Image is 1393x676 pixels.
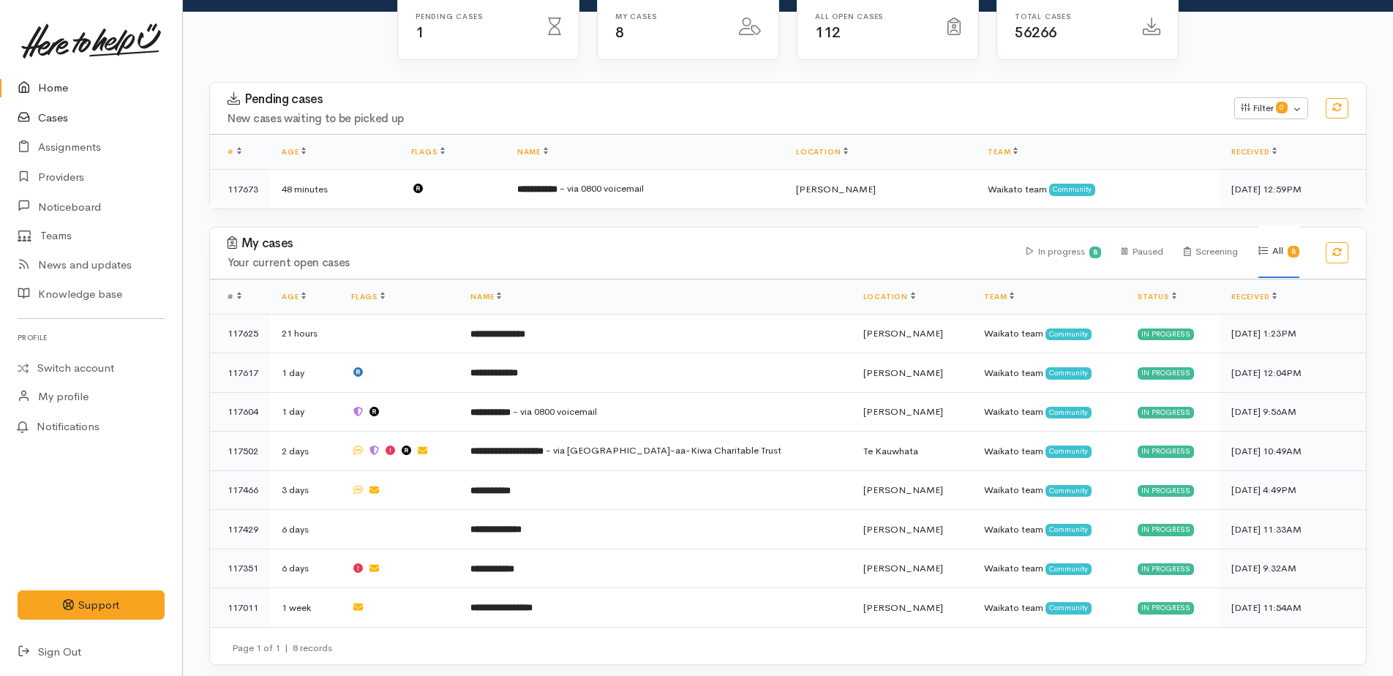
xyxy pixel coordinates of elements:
td: 2 days [270,432,339,471]
button: Filter0 [1234,97,1308,119]
td: 117604 [210,392,270,432]
span: [PERSON_NAME] [863,562,943,574]
span: [PERSON_NAME] [863,327,943,339]
span: - via 0800 voicemail [560,182,644,195]
a: Status [1138,292,1176,301]
div: All [1258,225,1299,278]
span: 112 [815,23,841,42]
span: [PERSON_NAME] [863,601,943,614]
span: 56266 [1015,23,1057,42]
span: [PERSON_NAME] [796,183,876,195]
td: [DATE] 9:32AM [1220,549,1366,588]
td: [DATE] 11:33AM [1220,510,1366,549]
a: # [228,147,241,157]
h4: New cases waiting to be picked up [228,113,1217,125]
td: [DATE] 11:54AM [1220,588,1366,627]
td: Waikato team [972,588,1126,627]
span: [PERSON_NAME] [863,405,943,418]
h3: My cases [228,236,1009,251]
td: Waikato team [972,392,1126,432]
a: Team [988,147,1018,157]
td: 6 days [270,549,339,588]
button: Support [18,590,165,620]
a: Name [517,147,548,157]
td: [DATE] 12:04PM [1220,353,1366,393]
td: 117617 [210,353,270,393]
div: In progress [1138,407,1194,418]
a: Location [796,147,848,157]
span: Community [1045,446,1092,457]
div: In progress [1138,485,1194,497]
span: Community [1049,184,1095,195]
span: 8 [615,23,624,42]
td: 117466 [210,470,270,510]
small: Page 1 of 1 8 records [232,642,332,654]
span: Community [1045,524,1092,536]
td: 117625 [210,314,270,353]
td: 48 minutes [270,170,399,209]
a: Location [863,292,915,301]
td: Waikato team [972,353,1126,393]
div: In progress [1138,367,1194,379]
span: 1 [416,23,424,42]
span: [PERSON_NAME] [863,367,943,379]
a: Flags [351,292,385,301]
h6: My cases [615,12,721,20]
a: Name [470,292,501,301]
a: Flags [411,147,445,157]
div: In progress [1026,226,1102,278]
td: Waikato team [972,432,1126,471]
td: 1 day [270,392,339,432]
span: Community [1045,407,1092,418]
span: Community [1045,367,1092,379]
span: Community [1045,602,1092,614]
span: 0 [1276,102,1288,113]
h6: All Open cases [815,12,930,20]
div: Paused [1122,226,1163,278]
b: 8 [1093,247,1097,257]
td: Waikato team [976,170,1220,209]
span: Te Kauwhata [863,445,918,457]
div: In progress [1138,602,1194,614]
td: [DATE] 1:23PM [1220,314,1366,353]
div: In progress [1138,328,1194,340]
a: Age [282,292,306,301]
td: [DATE] 9:56AM [1220,392,1366,432]
div: In progress [1138,563,1194,575]
td: 1 day [270,353,339,393]
td: 117351 [210,549,270,588]
a: Received [1231,292,1277,301]
div: In progress [1138,446,1194,457]
td: 117673 [210,170,270,209]
td: Waikato team [972,549,1126,588]
span: Community [1045,485,1092,497]
td: Waikato team [972,470,1126,510]
td: [DATE] 12:59PM [1220,170,1366,209]
span: - via 0800 voicemail [513,405,597,418]
a: Team [984,292,1014,301]
td: Waikato team [972,510,1126,549]
span: Community [1045,563,1092,575]
span: [PERSON_NAME] [863,523,943,536]
span: # [228,292,241,301]
td: Waikato team [972,314,1126,353]
span: | [285,642,288,654]
span: [PERSON_NAME] [863,484,943,496]
h3: Pending cases [228,92,1217,107]
div: In progress [1138,524,1194,536]
td: 1 week [270,588,339,627]
td: [DATE] 10:49AM [1220,432,1366,471]
td: 6 days [270,510,339,549]
td: 117011 [210,588,270,627]
div: Screening [1184,226,1238,278]
td: [DATE] 4:49PM [1220,470,1366,510]
h4: Your current open cases [228,257,1009,269]
a: Age [282,147,306,157]
span: Community [1045,328,1092,340]
h6: Profile [18,328,165,348]
td: 3 days [270,470,339,510]
td: 117429 [210,510,270,549]
span: - via [GEOGRAPHIC_DATA]-aa-Kiwa Charitable Trust [546,444,781,457]
h6: Total cases [1015,12,1125,20]
b: 8 [1291,247,1296,256]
